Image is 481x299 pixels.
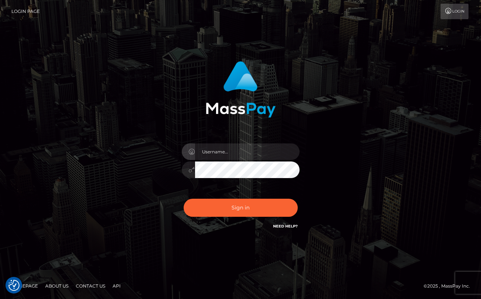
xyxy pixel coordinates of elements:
button: Sign in [184,199,298,217]
a: Need Help? [273,224,298,229]
img: Revisit consent button [8,280,20,291]
a: Contact Us [73,280,108,292]
a: API [110,280,124,292]
a: Homepage [8,280,41,292]
a: About Us [42,280,71,292]
img: MassPay Login [206,61,276,118]
a: Login [441,4,468,19]
input: Username... [195,143,300,160]
div: © 2025 , MassPay Inc. [424,282,475,290]
button: Consent Preferences [8,280,20,291]
a: Login Page [11,4,40,19]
